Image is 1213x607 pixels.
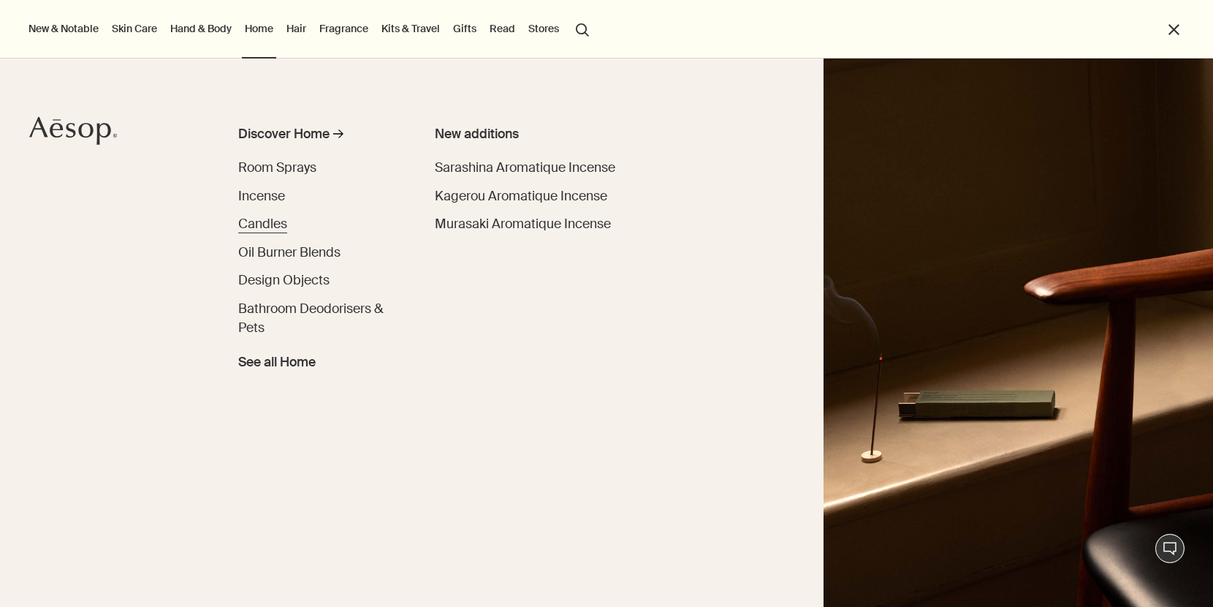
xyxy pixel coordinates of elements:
[435,158,615,177] a: Sarashina Aromatique Incense
[569,15,596,42] button: Open search
[26,113,121,153] a: Aesop
[26,19,102,38] button: New & Notable
[238,159,316,176] span: Room Sprays
[435,124,629,143] div: New additions
[1155,534,1185,563] button: Live Assistance
[238,271,330,290] a: Design Objects
[238,124,398,149] a: Discover Home
[525,19,562,38] button: Stores
[238,347,316,372] a: See all Home
[238,244,341,260] span: Oil Burner Blends
[238,299,398,338] a: Bathroom Deodorisers & Pets
[1166,21,1182,38] button: Close the Menu
[238,158,316,177] a: Room Sprays
[242,19,276,38] a: Home
[435,214,611,233] a: Murasaki Aromatique Incense
[238,243,341,262] a: Oil Burner Blends
[435,216,611,232] span: Murasaki Aromatique Incense
[167,19,235,38] a: Hand & Body
[824,59,1213,607] img: Warmly lit room containing lamp and mid-century furniture.
[450,19,479,38] a: Gifts
[238,214,287,233] a: Candles
[238,216,287,232] span: Candles
[435,188,607,204] span: Kagerou Aromatique Incense
[238,352,316,372] span: See all Home
[379,19,443,38] a: Kits & Travel
[435,186,607,206] a: Kagerou Aromatique Incense
[238,301,383,336] span: Bathroom Deodorisers & Pets
[435,159,615,176] span: Sarashina Aromatique Incense
[238,188,285,204] span: Incense
[238,272,330,288] span: Design Objects
[238,124,330,143] div: Discover Home
[284,19,309,38] a: Hair
[109,19,160,38] a: Skin Care
[316,19,371,38] a: Fragrance
[29,116,117,146] svg: Aesop
[238,186,285,206] a: Incense
[487,19,518,38] a: Read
